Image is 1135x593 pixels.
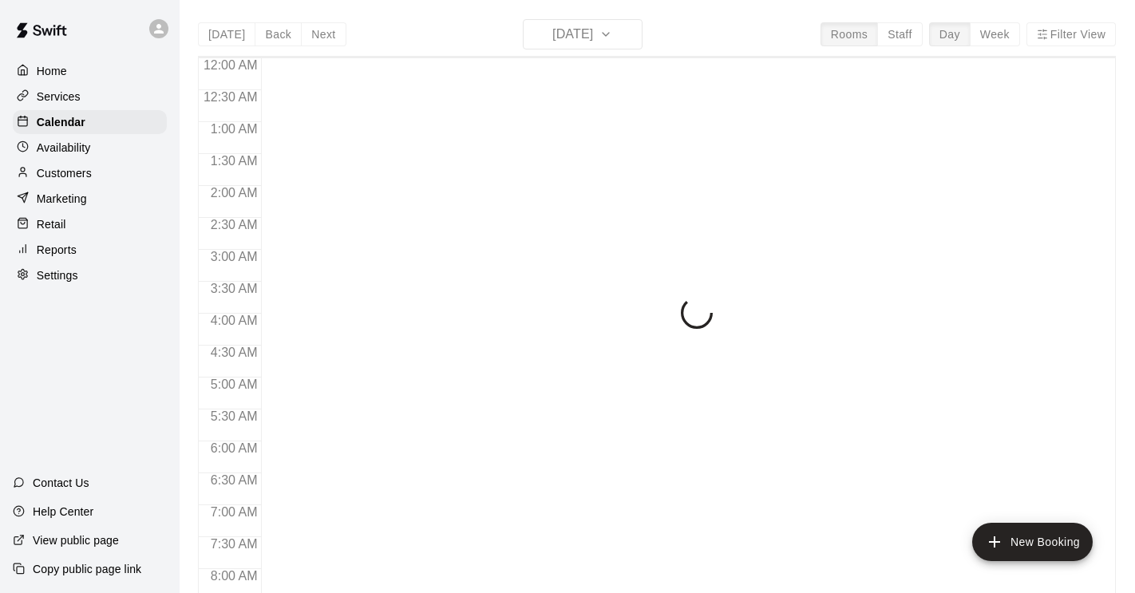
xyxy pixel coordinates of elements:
button: add [972,523,1093,561]
a: Customers [13,161,167,185]
p: Contact Us [33,475,89,491]
p: View public page [33,532,119,548]
a: Retail [13,212,167,236]
span: 2:00 AM [207,186,262,200]
span: 5:30 AM [207,409,262,423]
span: 6:30 AM [207,473,262,487]
a: Reports [13,238,167,262]
span: 1:00 AM [207,122,262,136]
span: 3:00 AM [207,250,262,263]
p: Services [37,89,81,105]
span: 2:30 AM [207,218,262,231]
span: 3:30 AM [207,282,262,295]
span: 12:30 AM [200,90,262,104]
p: Reports [37,242,77,258]
a: Calendar [13,110,167,134]
a: Availability [13,136,167,160]
span: 4:00 AM [207,314,262,327]
p: Home [37,63,67,79]
span: 5:00 AM [207,378,262,391]
span: 8:00 AM [207,569,262,583]
p: Customers [37,165,92,181]
span: 4:30 AM [207,346,262,359]
span: 7:00 AM [207,505,262,519]
p: Calendar [37,114,85,130]
span: 12:00 AM [200,58,262,72]
p: Availability [37,140,91,156]
a: Settings [13,263,167,287]
a: Home [13,59,167,83]
p: Help Center [33,504,93,520]
span: 6:00 AM [207,441,262,455]
a: Marketing [13,187,167,211]
p: Marketing [37,191,87,207]
span: 1:30 AM [207,154,262,168]
span: 7:30 AM [207,537,262,551]
p: Settings [37,267,78,283]
p: Retail [37,216,66,232]
p: Copy public page link [33,561,141,577]
a: Services [13,85,167,109]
